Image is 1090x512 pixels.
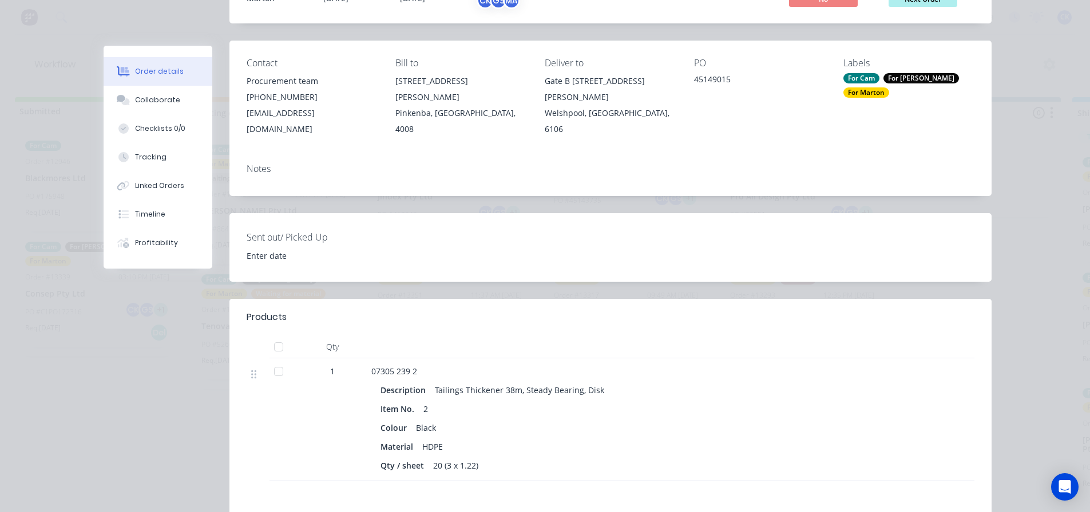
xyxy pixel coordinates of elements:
[694,73,825,89] div: 45149015
[247,230,390,244] label: Sent out/ Picked Up
[843,73,879,83] div: For Cam
[694,58,825,69] div: PO
[545,73,676,137] div: Gate B [STREET_ADDRESS][PERSON_NAME]Welshpool, [GEOGRAPHIC_DATA], 6106
[545,73,676,105] div: Gate B [STREET_ADDRESS][PERSON_NAME]
[135,123,185,134] div: Checklists 0/0
[104,143,212,171] button: Tracking
[104,171,212,200] button: Linked Orders
[395,73,526,105] div: [STREET_ADDRESS][PERSON_NAME]
[104,114,212,143] button: Checklists 0/0
[247,163,974,174] div: Notes
[330,365,335,377] span: 1
[298,335,367,358] div: Qty
[135,66,184,77] div: Order details
[247,310,287,324] div: Products
[371,366,417,377] span: 07305 239 2
[247,73,378,137] div: Procurement team[PHONE_NUMBER][EMAIL_ADDRESS][DOMAIN_NAME]
[239,247,381,264] input: Enter date
[380,438,418,455] div: Material
[135,181,184,191] div: Linked Orders
[545,105,676,137] div: Welshpool, [GEOGRAPHIC_DATA], 6106
[380,382,430,398] div: Description
[247,58,378,69] div: Contact
[430,382,609,398] div: Tailings Thickener 38m, Steady Bearing, Disk
[380,457,429,474] div: Qty / sheet
[247,89,378,105] div: [PHONE_NUMBER]
[104,229,212,257] button: Profitability
[135,209,165,219] div: Timeline
[883,73,959,83] div: For [PERSON_NAME]
[247,105,378,137] div: [EMAIL_ADDRESS][DOMAIN_NAME]
[380,419,411,436] div: Colour
[545,58,676,69] div: Deliver to
[135,95,180,105] div: Collaborate
[395,105,526,137] div: Pinkenba, [GEOGRAPHIC_DATA], 4008
[429,457,483,474] div: 20 (3 x 1.22)
[411,419,441,436] div: Black
[843,58,974,69] div: Labels
[419,401,433,417] div: 2
[418,438,447,455] div: HDPE
[380,401,419,417] div: Item No.
[135,152,167,162] div: Tracking
[104,57,212,86] button: Order details
[843,87,889,98] div: For Marton
[1051,473,1079,501] div: Open Intercom Messenger
[104,86,212,114] button: Collaborate
[395,73,526,137] div: [STREET_ADDRESS][PERSON_NAME]Pinkenba, [GEOGRAPHIC_DATA], 4008
[395,58,526,69] div: Bill to
[104,200,212,229] button: Timeline
[135,238,178,248] div: Profitability
[247,73,378,89] div: Procurement team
